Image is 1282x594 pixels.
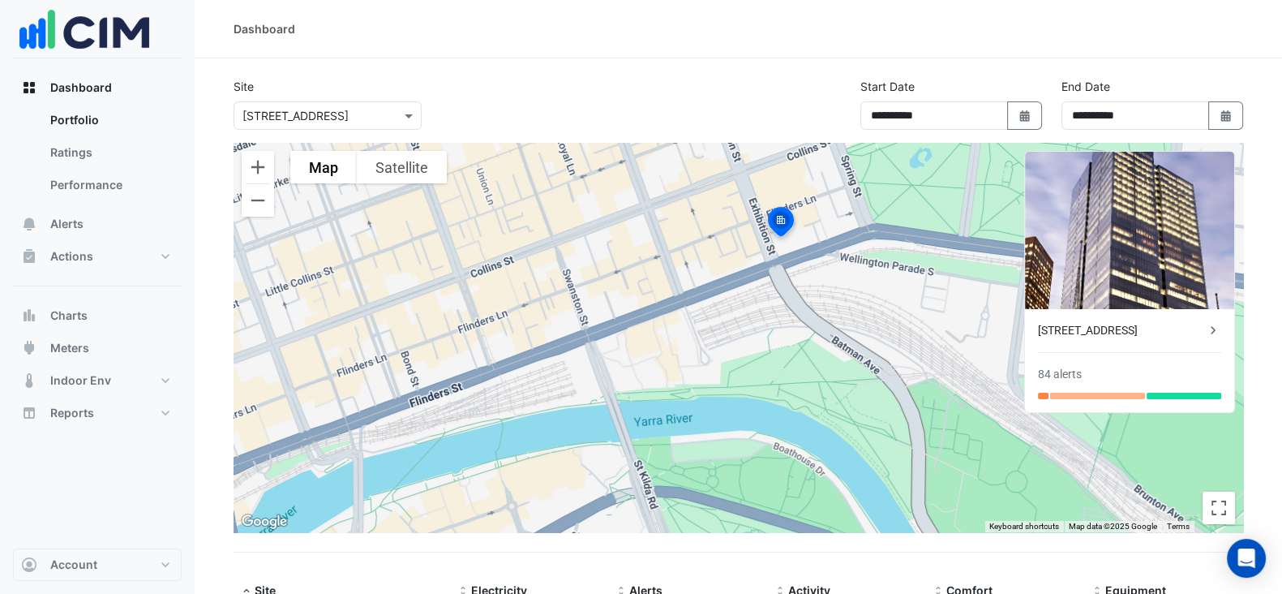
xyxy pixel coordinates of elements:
[21,308,37,324] app-icon: Charts
[1018,109,1032,123] fa-icon: Select Date
[763,204,799,243] img: site-pin-selected.svg
[13,332,182,364] button: Meters
[50,308,88,324] span: Charts
[242,184,274,217] button: Zoom out
[37,136,182,169] a: Ratings
[1061,78,1110,95] label: End Date
[13,208,182,240] button: Alerts
[37,169,182,201] a: Performance
[1038,366,1082,383] div: 84 alerts
[50,405,94,421] span: Reports
[50,248,93,265] span: Actions
[234,78,254,95] label: Site
[50,80,112,96] span: Dashboard
[860,78,915,95] label: Start Date
[238,511,291,532] img: Google
[1069,522,1157,531] span: Map data ©2025 Google
[13,299,182,332] button: Charts
[19,1,149,58] img: Company Logo
[1219,109,1233,123] fa-icon: Select Date
[21,372,37,389] app-icon: Indoor Env
[1167,522,1190,531] a: Terms (opens in new tab)
[21,248,37,265] app-icon: Actions
[50,372,111,389] span: Indoor Env
[1025,152,1234,309] img: 8 Exhibition Street
[1203,492,1235,524] button: Toggle fullscreen view
[357,151,447,183] button: Show satellite imagery
[13,104,182,208] div: Dashboard
[1038,322,1205,339] div: [STREET_ADDRESS]
[21,405,37,421] app-icon: Reports
[290,151,357,183] button: Show street map
[50,216,84,232] span: Alerts
[13,364,182,397] button: Indoor Env
[50,340,89,356] span: Meters
[13,71,182,104] button: Dashboard
[242,151,274,183] button: Zoom in
[13,240,182,273] button: Actions
[21,340,37,356] app-icon: Meters
[234,20,295,37] div: Dashboard
[21,80,37,96] app-icon: Dashboard
[37,104,182,136] a: Portfolio
[13,549,182,581] button: Account
[989,521,1059,532] button: Keyboard shortcuts
[50,557,97,573] span: Account
[1227,539,1266,578] div: Open Intercom Messenger
[21,216,37,232] app-icon: Alerts
[13,397,182,429] button: Reports
[238,511,291,532] a: Open this area in Google Maps (opens a new window)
